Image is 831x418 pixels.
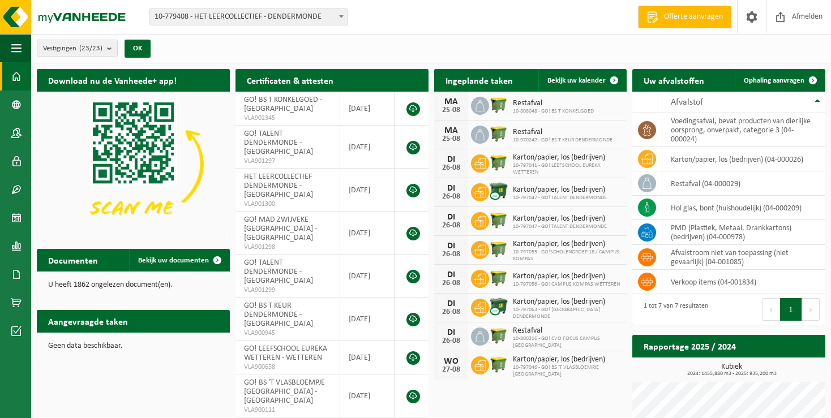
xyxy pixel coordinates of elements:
p: U heeft 1862 ongelezen document(en). [48,281,219,289]
div: 26-08 [440,308,462,316]
h2: Rapportage 2025 / 2024 [632,335,747,357]
div: DI [440,328,462,337]
td: hol glas, bont (huishoudelijk) (04-000209) [662,196,825,220]
div: DI [440,299,462,308]
td: verkoop items (04-001834) [662,270,825,294]
td: [DATE] [340,212,395,255]
div: DI [440,270,462,279]
div: MA [440,126,462,135]
span: GO! BS T KONKELGOED - [GEOGRAPHIC_DATA] [244,96,322,113]
span: Restafval [513,128,612,137]
td: [DATE] [340,126,395,169]
img: WB-1100-HPE-GN-50 [489,124,508,143]
div: DI [440,213,462,222]
count: (23/23) [79,45,102,52]
span: GO! BS T KEUR DENDERMONDE - [GEOGRAPHIC_DATA] [244,301,313,328]
span: 10-797055 - GO!SCHOLENGROEP 18 / CAMPUS KOMPAS [513,249,622,262]
span: 10-800316 - GO! CVO FOCUS CAMPUS [GEOGRAPHIC_DATA] [513,335,622,349]
h2: Uw afvalstoffen [632,69,716,91]
span: Bekijk uw documenten [138,257,209,264]
button: Previous [762,298,780,321]
td: afvalstroom niet van toepassing (niet gevaarlijk) (04-001085) [662,245,825,270]
div: 26-08 [440,193,462,201]
span: VLA901297 [244,157,332,166]
div: 26-08 [440,164,462,172]
div: DI [440,155,462,164]
h3: Kubiek [638,363,825,377]
span: VLA901298 [244,243,332,252]
span: VLA900658 [244,363,332,372]
td: karton/papier, los (bedrijven) (04-000026) [662,147,825,171]
a: Bekijk rapportage [741,357,824,380]
span: GO! MAD ZWIJVEKE [GEOGRAPHIC_DATA] - [GEOGRAPHIC_DATA] [244,216,317,242]
td: PMD (Plastiek, Metaal, Drankkartons) (bedrijven) (04-000978) [662,220,825,245]
div: DI [440,242,462,251]
img: WB-1100-HPE-GN-51 [489,326,508,345]
span: Ophaling aanvragen [744,77,804,84]
span: 10-779408 - HET LEERCOLLECTIEF - DENDERMONDE [149,8,348,25]
div: 26-08 [440,251,462,258]
span: Afvalstof [671,98,703,107]
h2: Aangevraagde taken [37,310,139,332]
td: [DATE] [340,92,395,126]
span: Bekijk uw kalender [547,77,606,84]
button: Next [802,298,820,321]
span: Restafval [513,326,622,335]
span: Restafval [513,99,594,108]
div: 1 tot 7 van 7 resultaten [638,297,708,322]
span: GO! TALENT DENDERMONDE - [GEOGRAPHIC_DATA] [244,130,313,156]
td: [DATE] [340,374,395,417]
div: 26-08 [440,222,462,230]
button: 1 [780,298,802,321]
td: restafval (04-000029) [662,171,825,196]
span: Karton/papier, los (bedrijven) [513,153,622,162]
img: WB-1100-HPE-GN-50 [489,210,508,230]
span: Karton/papier, los (bedrijven) [513,355,622,364]
img: WB-1100-HPE-GN-51 [489,268,508,287]
span: 10-797047 - GO! TALENT DENDERMONDE [513,223,607,230]
h2: Certificaten & attesten [235,69,345,91]
div: MA [440,97,462,106]
span: Karton/papier, los (bedrijven) [513,272,620,281]
img: WB-1100-HPE-GN-50 [489,355,508,374]
button: OK [125,40,151,58]
span: Vestigingen [43,40,102,57]
td: [DATE] [340,169,395,212]
img: WB-1100-HPE-GN-50 [489,153,508,172]
div: 27-08 [440,366,462,374]
span: 10-797046 - GO! BS 'T VLASBLOEMPJE [GEOGRAPHIC_DATA] [513,364,622,378]
span: 10-797063 - GO! [GEOGRAPHIC_DATA] DENDERMONDE [513,307,622,320]
td: [DATE] [340,298,395,341]
button: Vestigingen(23/23) [37,40,118,57]
span: 10-797047 - GO! TALENT DENDERMONDE [513,195,607,201]
a: Ophaling aanvragen [735,69,824,92]
td: [DATE] [340,255,395,298]
span: 10-779408 - HET LEERCOLLECTIEF - DENDERMONDE [150,9,347,25]
div: 25-08 [440,135,462,143]
h2: Documenten [37,249,109,271]
a: Bekijk uw kalender [538,69,626,92]
span: HET LEERCOLLECTIEF DENDERMONDE - [GEOGRAPHIC_DATA] [244,173,313,199]
img: WB-1100-CU [489,297,508,316]
td: [DATE] [340,341,395,374]
span: Karton/papier, los (bedrijven) [513,298,622,307]
span: 10-970247 - GO! BS T KEUR DENDERMONDE [513,137,612,144]
span: GO! TALENT DENDERMONDE - [GEOGRAPHIC_DATA] [244,258,313,285]
span: VLA900111 [244,406,332,415]
span: 10-797056 - GO! CAMPUS KOMPAS WETTEREN [513,281,620,288]
span: 10-797041 - GO! LEEFSCHOOL EUREKA WETTEREN [513,162,622,176]
span: VLA900945 [244,329,332,338]
span: Karton/papier, los (bedrijven) [513,240,622,249]
img: WB-1100-HPE-GN-51 [489,95,508,114]
span: VLA901299 [244,286,332,295]
img: WB-1100-CU [489,182,508,201]
h2: Ingeplande taken [434,69,524,91]
span: VLA901300 [244,200,332,209]
td: voedingsafval, bevat producten van dierlijke oorsprong, onverpakt, categorie 3 (04-000024) [662,113,825,147]
span: 10-808048 - GO! BS T KONKELGOED [513,108,594,115]
div: WO [440,357,462,366]
span: GO! LEEFSCHOOL EUREKA WETTEREN - WETTEREN [244,344,327,362]
a: Offerte aanvragen [638,6,731,28]
h2: Download nu de Vanheede+ app! [37,69,188,91]
span: Karton/papier, los (bedrijven) [513,214,607,223]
